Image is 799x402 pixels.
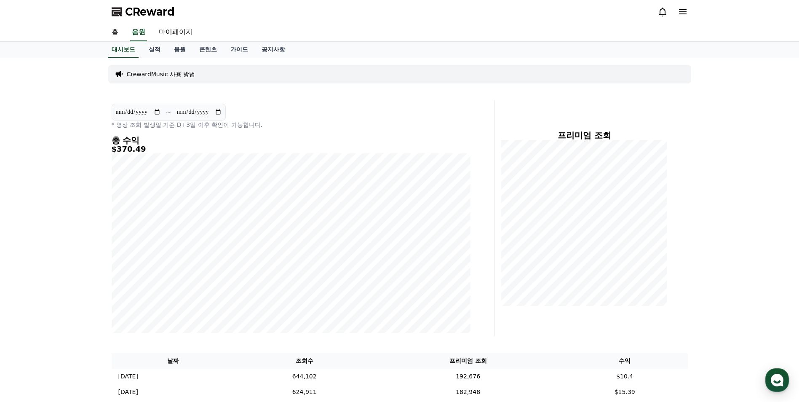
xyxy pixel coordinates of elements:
[112,121,470,129] p: * 영상 조회 발생일 기준 D+3일 이후 확인이 가능합니다.
[562,353,688,369] th: 수익
[224,42,255,58] a: 가이드
[112,136,470,145] h4: 총 수익
[192,42,224,58] a: 콘텐츠
[127,70,195,78] a: CrewardMusic 사용 방법
[374,369,562,384] td: 192,676
[501,131,668,140] h4: 프리미엄 조회
[167,42,192,58] a: 음원
[374,353,562,369] th: 프리미엄 조회
[112,5,175,19] a: CReward
[235,353,374,369] th: 조회수
[118,388,138,397] p: [DATE]
[152,24,199,41] a: 마이페이지
[374,384,562,400] td: 182,948
[118,372,138,381] p: [DATE]
[562,369,688,384] td: $10.4
[105,24,125,41] a: 홈
[125,5,175,19] span: CReward
[235,384,374,400] td: 624,911
[255,42,292,58] a: 공지사항
[112,353,235,369] th: 날짜
[108,42,139,58] a: 대시보드
[235,369,374,384] td: 644,102
[562,384,688,400] td: $15.39
[130,24,147,41] a: 음원
[166,107,171,117] p: ~
[112,145,470,153] h5: $370.49
[142,42,167,58] a: 실적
